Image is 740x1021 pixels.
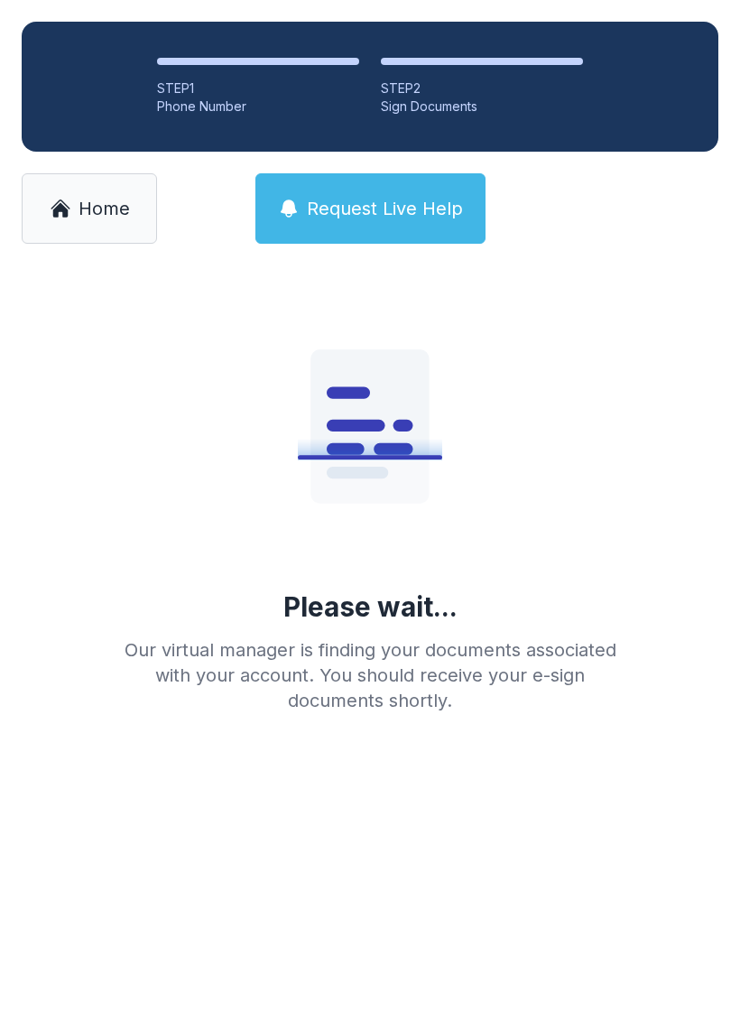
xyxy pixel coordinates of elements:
div: STEP 1 [157,79,359,97]
span: Home [79,196,130,221]
div: Phone Number [157,97,359,116]
div: STEP 2 [381,79,583,97]
span: Request Live Help [307,196,463,221]
div: Our virtual manager is finding your documents associated with your account. You should receive yo... [110,637,630,713]
div: Please wait... [283,590,458,623]
div: Sign Documents [381,97,583,116]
